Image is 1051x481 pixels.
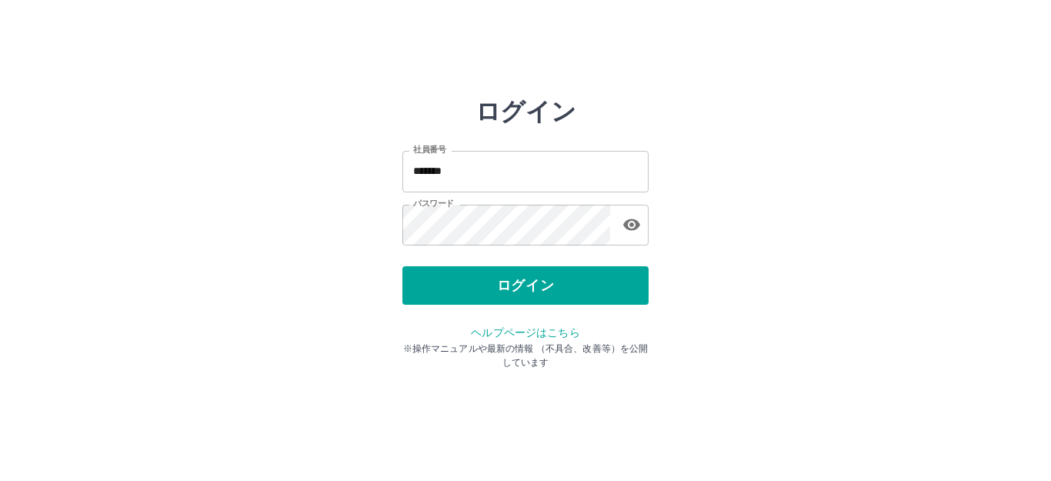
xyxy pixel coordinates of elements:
h2: ログイン [475,97,576,126]
a: ヘルプページはこちら [471,326,579,339]
label: パスワード [413,198,454,209]
p: ※操作マニュアルや最新の情報 （不具合、改善等）を公開しています [402,342,649,369]
button: ログイン [402,266,649,305]
label: 社員番号 [413,144,445,155]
